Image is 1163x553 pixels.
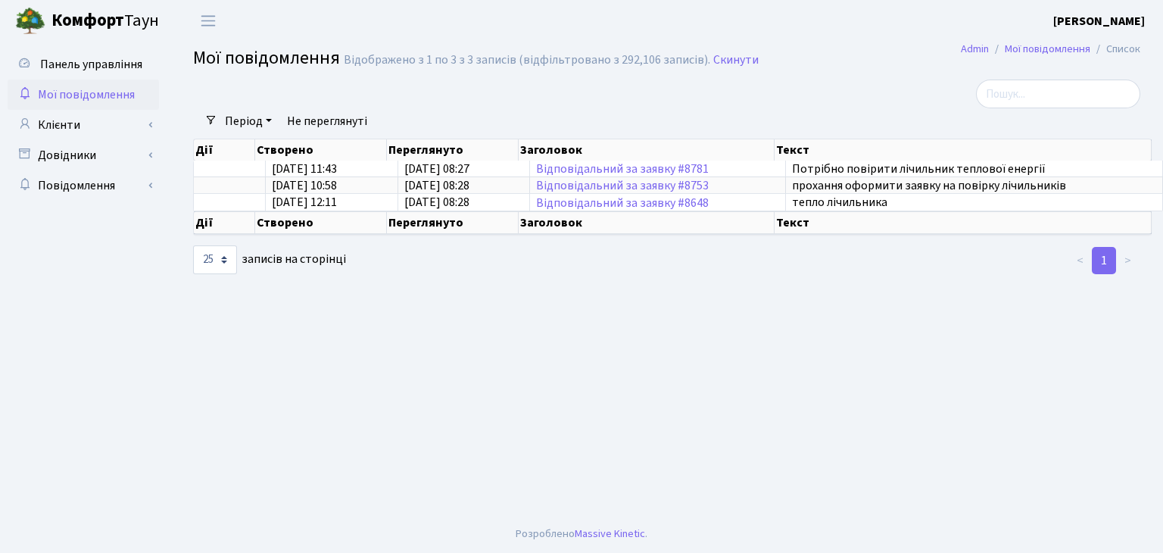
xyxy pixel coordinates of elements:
[189,8,227,33] button: Переключити навігацію
[8,140,159,170] a: Довідники
[387,139,519,161] th: Переглянуто
[15,6,45,36] img: logo.png
[194,211,255,234] th: Дії
[193,45,340,71] span: Мої повідомлення
[272,195,337,211] span: [DATE] 12:11
[792,161,1046,177] span: Потрібно повірити лічильник теплової енергії
[575,526,645,542] a: Massive Kinetic
[713,53,759,67] a: Скинути
[961,41,989,57] a: Admin
[536,177,709,194] a: Відповідальний за заявку #8753
[8,49,159,80] a: Панель управління
[938,33,1163,65] nav: breadcrumb
[38,86,135,103] span: Мої повідомлення
[8,80,159,110] a: Мої повідомлення
[775,139,1152,161] th: Текст
[1053,13,1145,30] b: [PERSON_NAME]
[1005,41,1090,57] a: Мої повідомлення
[775,211,1152,234] th: Текст
[387,211,519,234] th: Переглянуто
[8,110,159,140] a: Клієнти
[272,161,337,177] span: [DATE] 11:43
[1090,41,1140,58] li: Список
[516,526,647,542] div: Розроблено .
[792,177,1066,194] span: прохання оформити заявку на повірку лічильників
[519,139,775,161] th: Заголовок
[404,161,469,177] span: [DATE] 08:27
[792,195,887,211] span: тепло лічильника
[536,195,709,211] a: Відповідальний за заявку #8648
[404,195,469,211] span: [DATE] 08:28
[976,80,1140,108] input: Пошук...
[344,53,710,67] div: Відображено з 1 по 3 з 3 записів (відфільтровано з 292,106 записів).
[51,8,124,33] b: Комфорт
[40,56,142,73] span: Панель управління
[1092,247,1116,274] a: 1
[519,211,775,234] th: Заголовок
[193,245,346,274] label: записів на сторінці
[193,245,237,274] select: записів на сторінці
[255,139,387,161] th: Створено
[1053,12,1145,30] a: [PERSON_NAME]
[255,211,387,234] th: Створено
[51,8,159,34] span: Таун
[536,161,709,177] a: Відповідальний за заявку #8781
[194,139,255,161] th: Дії
[404,177,469,194] span: [DATE] 08:28
[219,108,278,134] a: Період
[8,170,159,201] a: Повідомлення
[281,108,373,134] a: Не переглянуті
[272,177,337,194] span: [DATE] 10:58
